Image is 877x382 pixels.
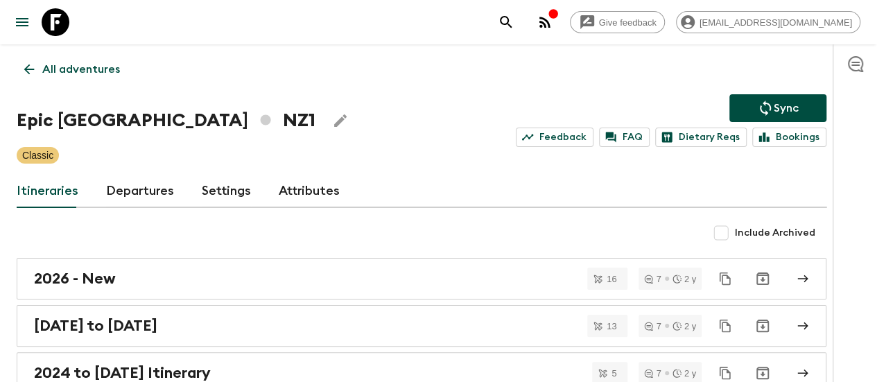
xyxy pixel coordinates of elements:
[22,148,53,162] p: Classic
[713,266,738,291] button: Duplicate
[672,322,696,331] div: 2 y
[774,100,799,116] p: Sync
[492,8,520,36] button: search adventures
[591,17,664,28] span: Give feedback
[17,107,315,134] h1: Epic [GEOGRAPHIC_DATA] NZ1
[598,322,625,331] span: 13
[17,175,78,208] a: Itineraries
[17,258,826,299] a: 2026 - New
[598,275,625,284] span: 16
[644,322,661,331] div: 7
[599,128,650,147] a: FAQ
[17,55,128,83] a: All adventures
[672,369,696,378] div: 2 y
[752,128,826,147] a: Bookings
[692,17,860,28] span: [EMAIL_ADDRESS][DOMAIN_NAME]
[516,128,593,147] a: Feedback
[672,275,696,284] div: 2 y
[34,364,211,382] h2: 2024 to [DATE] Itinerary
[735,226,815,240] span: Include Archived
[749,265,776,293] button: Archive
[8,8,36,36] button: menu
[34,317,157,335] h2: [DATE] to [DATE]
[603,369,625,378] span: 5
[749,312,776,340] button: Archive
[17,305,826,347] a: [DATE] to [DATE]
[644,369,661,378] div: 7
[106,175,174,208] a: Departures
[202,175,251,208] a: Settings
[713,313,738,338] button: Duplicate
[42,61,120,78] p: All adventures
[570,11,665,33] a: Give feedback
[327,107,354,134] button: Edit Adventure Title
[676,11,860,33] div: [EMAIL_ADDRESS][DOMAIN_NAME]
[655,128,747,147] a: Dietary Reqs
[644,275,661,284] div: 7
[279,175,340,208] a: Attributes
[34,270,116,288] h2: 2026 - New
[729,94,826,122] button: Sync adventure departures to the booking engine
